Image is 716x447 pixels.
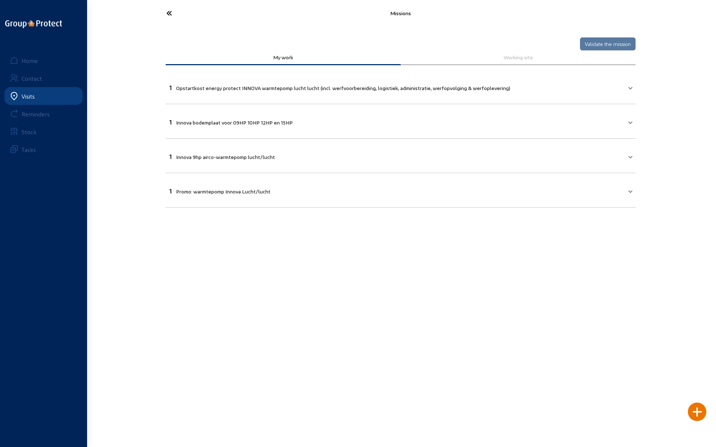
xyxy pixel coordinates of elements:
a: Reminders [4,105,83,123]
mat-expansion-panel-header: 1Opstartkost energy protect INNOVA warmtepomp lucht lucht (incl. werfvoorbereiding, logistiek, ad... [166,74,636,99]
div: My work [171,54,395,60]
div: Tasks [21,146,36,153]
span: 1 [169,84,172,91]
span: Innova 9hp airco-warmtepomp lucht/lucht [176,154,275,160]
span: Opstartkost energy protect INNOVA warmtepomp lucht lucht (incl. werfvoorbereiding, logistiek, adm... [176,85,510,91]
a: Home [4,52,83,69]
a: Visits [4,87,83,105]
mat-expansion-panel-header: 1Innova 9hp airco-warmtepomp lucht/lucht [166,143,636,168]
a: Contact [4,69,83,87]
a: Tasks [4,140,83,158]
span: 1 [169,153,172,160]
div: Missions [238,10,564,16]
span: 1 [169,188,172,195]
span: Innova bodemplaat voor 09HP 10HP 12HP en 15HP [176,119,293,126]
div: Reminders [21,110,50,117]
div: Stock [21,128,37,135]
mat-expansion-panel-header: 1Promo: warmtepomp Innova Lucht/lucht [166,178,636,203]
span: 1 [169,119,172,126]
div: Working site [406,54,630,60]
mat-expansion-panel-header: 1Innova bodemplaat voor 09HP 10HP 12HP en 15HP [166,109,636,134]
img: logo-oneline.png [5,20,62,28]
div: Home [21,57,38,64]
div: Contact [21,75,42,82]
a: Stock [4,123,83,140]
span: Promo: warmtepomp Innova Lucht/lucht [176,188,271,195]
div: Visits [21,93,35,100]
